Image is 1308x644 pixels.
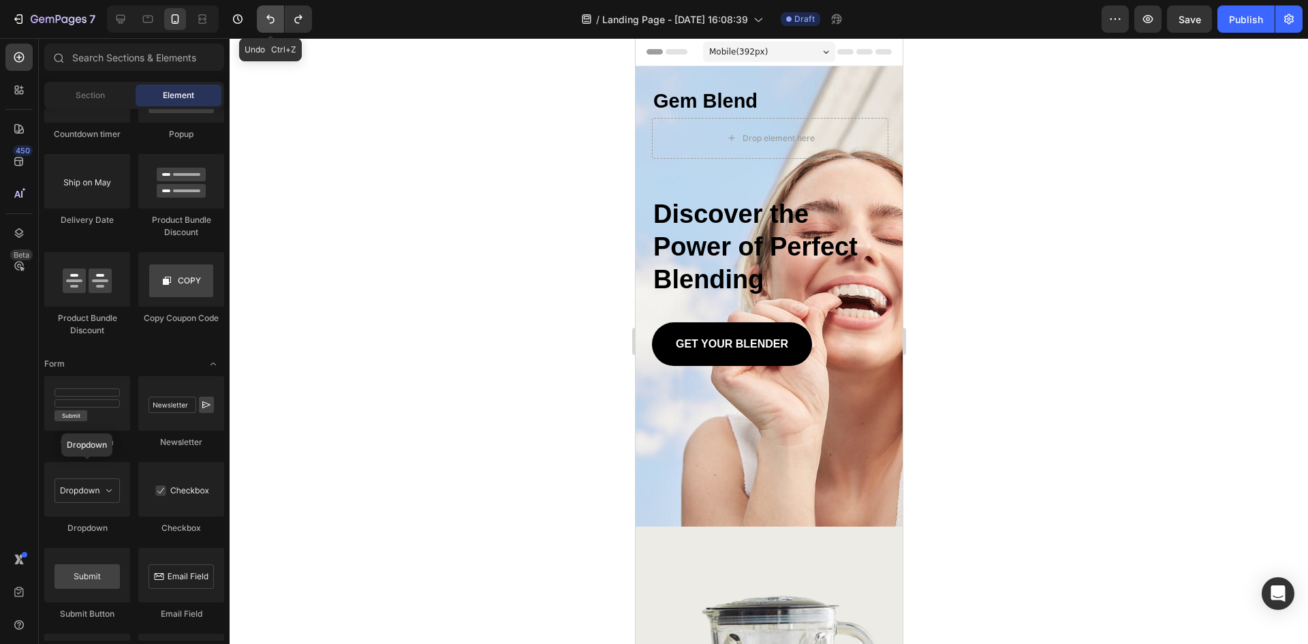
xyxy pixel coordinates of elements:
[44,522,130,534] div: Dropdown
[138,214,224,239] div: Product Bundle Discount
[44,436,130,448] div: Contact Form
[138,436,224,448] div: Newsletter
[13,145,33,156] div: 450
[44,214,130,226] div: Delivery Date
[602,12,748,27] span: Landing Page - [DATE] 16:08:39
[89,11,95,27] p: 7
[138,608,224,620] div: Email Field
[257,5,312,33] div: Undo/Redo
[1179,14,1201,25] span: Save
[10,249,33,260] div: Beta
[138,312,224,324] div: Copy Coupon Code
[596,12,599,27] span: /
[636,38,903,644] iframe: Design area
[44,128,130,140] div: Countdown timer
[138,522,224,534] div: Checkbox
[44,44,224,71] input: Search Sections & Elements
[1167,5,1212,33] button: Save
[138,128,224,140] div: Popup
[44,608,130,620] div: Submit Button
[1229,12,1263,27] div: Publish
[794,13,815,25] span: Draft
[5,5,102,33] button: 7
[44,312,130,337] div: Product Bundle Discount
[1217,5,1275,33] button: Publish
[163,89,194,102] span: Element
[76,89,105,102] span: Section
[44,358,65,370] span: Form
[202,353,224,375] span: Toggle open
[1262,577,1294,610] div: Open Intercom Messenger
